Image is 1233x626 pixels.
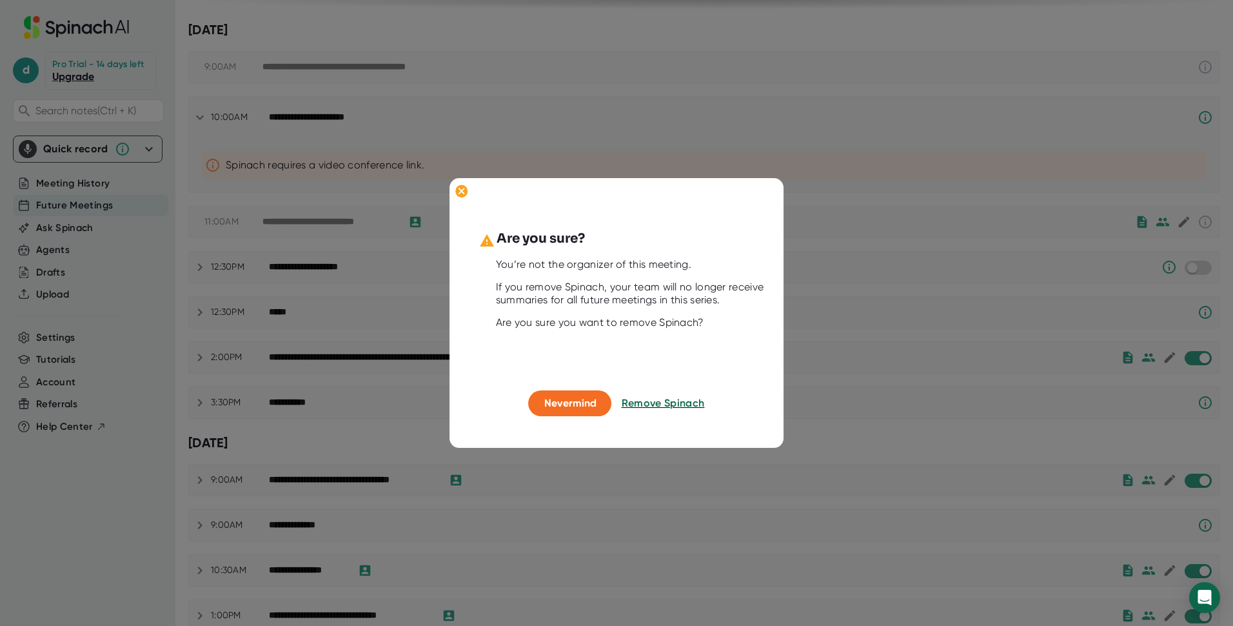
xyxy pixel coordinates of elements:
[496,281,769,307] div: If you remove Spinach, your team will no longer receive summaries for all future meetings in this...
[496,316,769,329] div: Are you sure you want to remove Spinach?
[529,390,612,416] button: Nevermind
[496,258,769,271] div: You’re not the organizer of this meeting.
[622,390,705,416] button: Remove Spinach
[544,397,597,409] span: Nevermind
[1189,582,1220,613] div: Open Intercom Messenger
[622,397,705,409] span: Remove Spinach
